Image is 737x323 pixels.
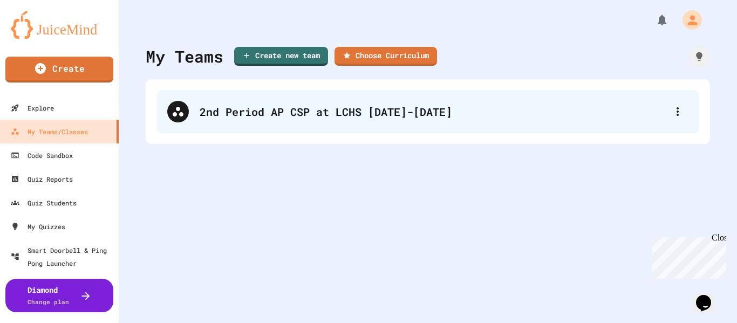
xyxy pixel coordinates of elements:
div: 2nd Period AP CSP at LCHS [DATE]-[DATE] [200,104,667,120]
div: Quiz Students [11,196,77,209]
a: Create new team [234,47,328,66]
div: Chat with us now!Close [4,4,74,68]
div: Code Sandbox [11,149,73,162]
div: Quiz Reports [11,173,73,185]
a: Choose Curriculum [335,47,437,66]
div: Explore [11,101,54,114]
div: Smart Doorbell & Ping Pong Launcher [11,244,114,270]
span: Change plan [28,298,69,306]
div: My Account [671,8,705,32]
div: 2nd Period AP CSP at LCHS [DATE]-[DATE] [156,90,699,133]
a: Create [5,57,113,83]
img: logo-orange.svg [11,11,108,39]
iframe: chat widget [647,233,726,279]
div: My Teams/Classes [11,125,88,138]
div: Diamond [28,284,69,307]
div: My Notifications [636,11,671,29]
div: How it works [688,46,710,67]
div: My Quizzes [11,220,65,233]
button: DiamondChange plan [5,279,113,312]
iframe: chat widget [692,280,726,312]
div: My Teams [146,44,223,68]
